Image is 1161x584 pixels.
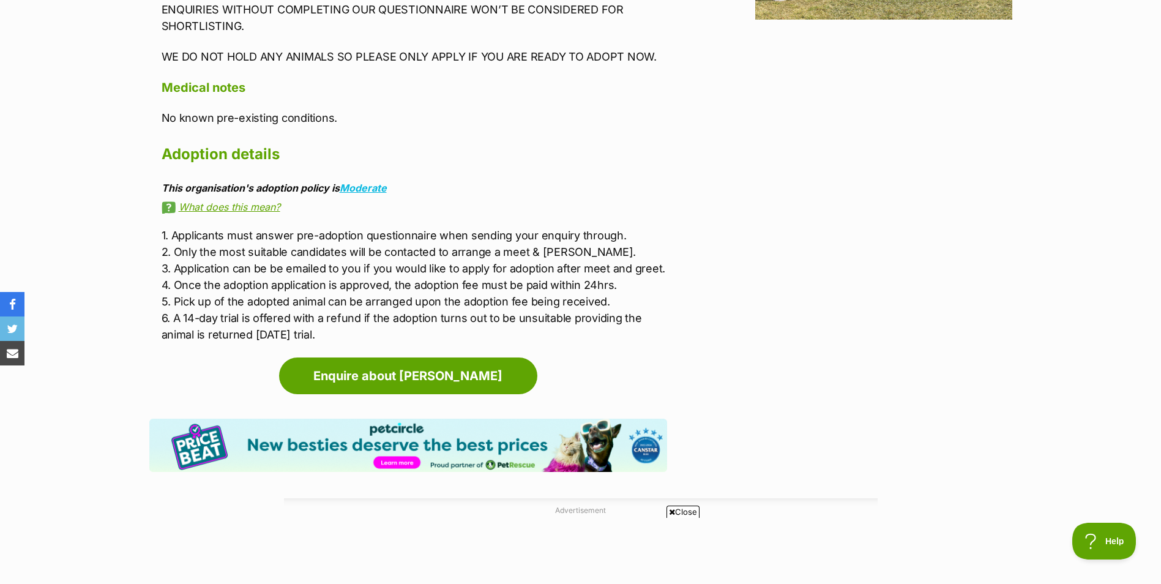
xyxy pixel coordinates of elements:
[162,1,667,34] p: ENQUIRIES WITHOUT COMPLETING OUR QUESTIONNAIRE WON’T BE CONSIDERED FOR SHORTLISTING.
[666,506,700,518] span: Close
[340,182,387,194] a: Moderate
[162,48,667,65] p: WE DO NOT HOLD ANY ANIMALS SO PLEASE ONLY APPLY IF YOU ARE READY TO ADOPT NOW.
[162,80,667,95] h4: Medical notes
[162,227,667,343] p: 1. Applicants must answer pre-adoption questionnaire when sending your enquiry through. 2. Only t...
[162,110,667,126] p: No known pre-existing conditions.
[1072,523,1137,560] iframe: Help Scout Beacon - Open
[149,419,667,472] img: Pet Circle promo banner
[279,358,537,394] a: Enquire about [PERSON_NAME]
[162,141,667,168] h2: Adoption details
[162,201,667,212] a: What does this mean?
[162,182,667,193] div: This organisation's adoption policy is
[284,523,878,578] iframe: Advertisement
